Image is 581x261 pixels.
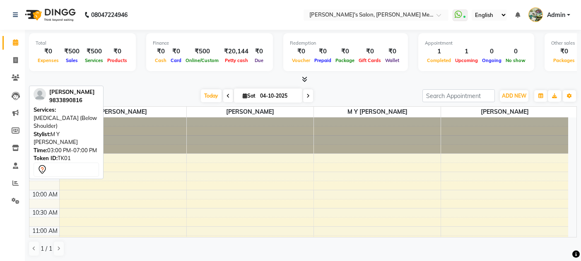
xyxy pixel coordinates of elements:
div: 1 [425,47,453,56]
span: Products [105,57,129,63]
div: 1 [453,47,480,56]
span: Petty cash [223,57,250,63]
div: ₹500 [83,47,105,56]
span: Admin [547,11,565,19]
span: [PERSON_NAME] [49,89,95,95]
img: Admin [528,7,543,22]
div: ₹500 [183,47,221,56]
span: Services [83,57,105,63]
span: Today [201,89,222,102]
div: Appointment [425,40,528,47]
div: ₹0 [312,47,333,56]
div: ₹0 [36,47,61,56]
span: [PERSON_NAME] [60,107,186,117]
div: TK01 [34,154,99,163]
span: Completed [425,57,453,63]
span: m y [PERSON_NAME] [314,107,441,117]
span: Gift Cards [357,57,383,63]
span: Upcoming [453,57,480,63]
span: Ongoing [480,57,504,63]
div: ₹20,144 [221,47,252,56]
span: Sat [241,93,258,99]
div: ₹0 [252,47,266,56]
span: Voucher [290,57,312,63]
div: ₹500 [61,47,83,56]
div: 10:00 AM [31,190,59,199]
span: [PERSON_NAME] [187,107,313,117]
div: 9833890816 [49,96,95,105]
div: ₹0 [153,47,169,56]
div: 0 [480,47,504,56]
span: Token ID: [34,155,58,161]
div: 11:00 AM [31,227,59,235]
div: Finance [153,40,266,47]
div: ₹0 [105,47,129,56]
span: ADD NEW [502,93,526,99]
input: 2025-10-04 [258,90,299,102]
span: Online/Custom [183,57,221,63]
img: logo [21,3,78,26]
span: No show [504,57,528,63]
span: Stylist: [34,131,51,137]
span: Cash [153,57,169,63]
span: Card [169,57,183,63]
div: ₹0 [333,47,357,56]
img: profile [34,88,46,101]
span: Sales [64,57,80,63]
span: Packages [551,57,577,63]
span: Prepaid [312,57,333,63]
div: M Y [PERSON_NAME] [34,130,99,146]
span: Services: [34,106,56,113]
div: ₹0 [169,47,183,56]
span: [PERSON_NAME] [441,107,568,117]
div: 10:30 AM [31,208,59,217]
span: Wallet [383,57,401,63]
span: Time: [34,147,47,153]
b: 08047224946 [91,3,128,26]
span: Expenses [36,57,61,63]
div: 0 [504,47,528,56]
span: Package [333,57,357,63]
span: 1 / 1 [41,244,52,253]
div: ₹0 [551,47,577,56]
button: ADD NEW [500,90,528,102]
div: Redemption [290,40,401,47]
div: 03:00 PM-07:00 PM [34,146,99,155]
div: ₹0 [357,47,383,56]
span: Due [253,57,265,63]
input: Search Appointment [422,89,495,102]
div: Total [36,40,129,47]
div: ₹0 [383,47,401,56]
span: [MEDICAL_DATA] (Below Shoulder) [34,115,97,129]
div: ₹0 [290,47,312,56]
